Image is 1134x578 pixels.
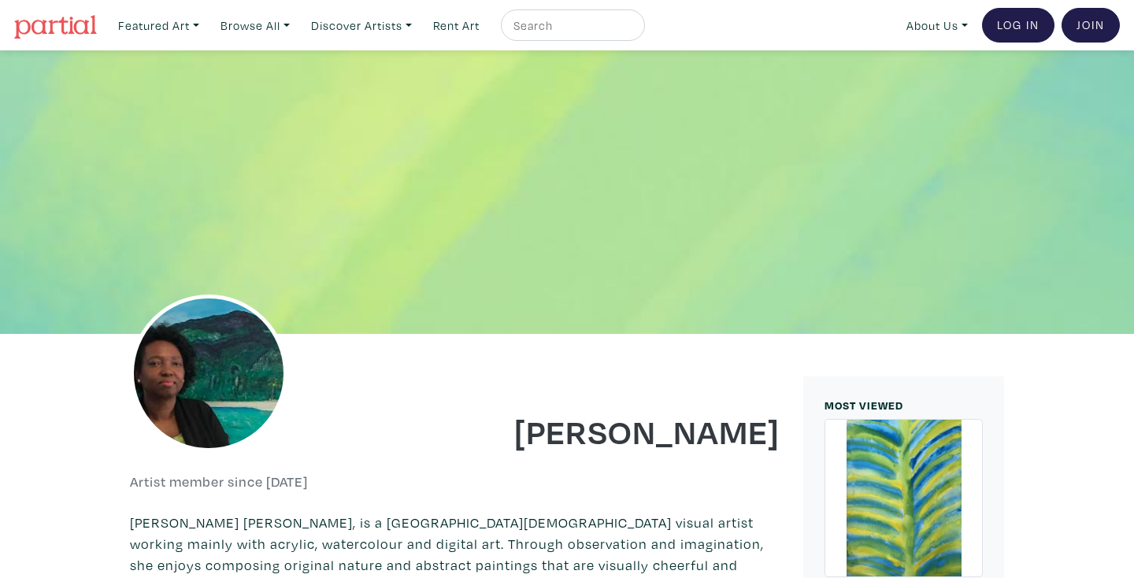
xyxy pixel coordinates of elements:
a: Discover Artists [304,9,419,42]
h6: Artist member since [DATE] [130,473,308,491]
a: Browse All [213,9,297,42]
img: phpThumb.php [130,295,287,452]
input: Search [512,16,630,35]
a: Rent Art [426,9,487,42]
a: About Us [899,9,975,42]
a: Log In [982,8,1054,43]
a: Join [1062,8,1120,43]
small: MOST VIEWED [825,398,903,413]
a: Featured Art [111,9,206,42]
h1: [PERSON_NAME] [467,409,780,452]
